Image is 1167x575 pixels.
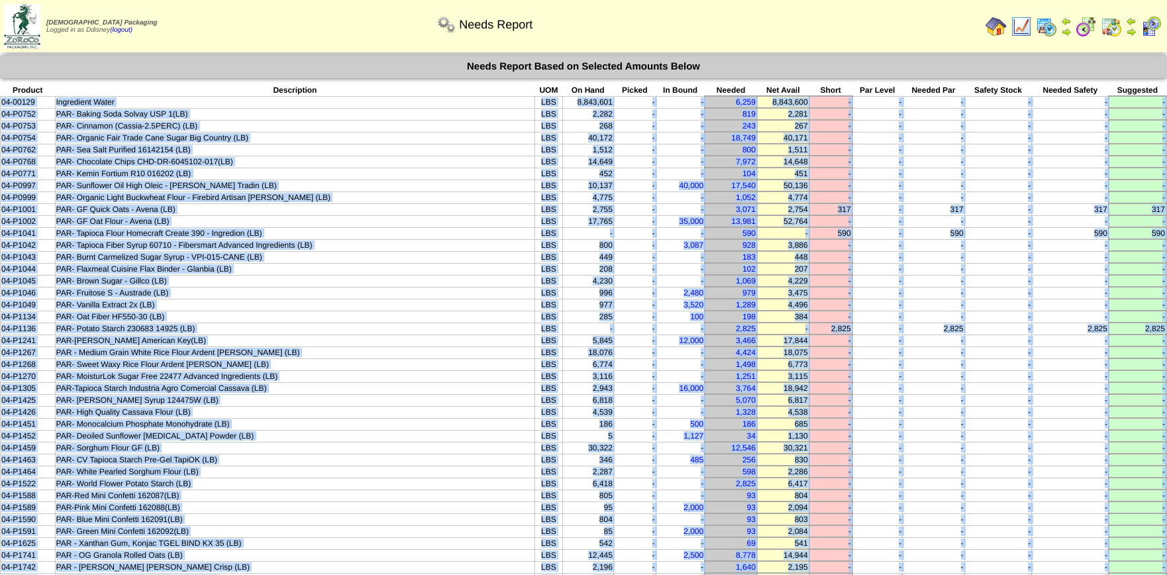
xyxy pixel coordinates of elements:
td: - [903,144,964,156]
td: PAR- Flaxmeal Cuisine Flax Binder - Glanbia (LB) [55,263,535,275]
td: - [964,275,1032,287]
td: - [903,96,964,108]
td: - [964,227,1032,239]
td: 4,229 [757,275,809,287]
span: Needs Report [459,18,533,32]
td: - [964,263,1032,275]
td: 04-00129 [1,96,56,108]
a: 8,778 [736,550,756,560]
td: 04-P1002 [1,215,56,227]
td: - [1032,191,1109,203]
td: - [964,215,1032,227]
td: - [613,168,656,180]
td: 04-P1042 [1,239,56,251]
td: PAR- Cinnamon (Cassia-2.5PERC) (LB) [55,120,535,132]
td: 04-P1043 [1,251,56,263]
img: calendarprod.gif [1036,16,1057,37]
td: - [903,275,964,287]
td: - [852,168,903,180]
td: - [809,132,852,144]
a: 485 [690,455,703,464]
td: - [852,287,903,299]
td: - [1109,191,1166,203]
td: LBS [535,120,562,132]
td: 317 [809,203,852,215]
td: LBS [535,215,562,227]
td: - [656,156,705,168]
td: 448 [757,251,809,263]
td: 449 [562,251,613,263]
td: 451 [757,168,809,180]
a: 186 [742,419,756,429]
td: - [613,96,656,108]
td: 04-P1041 [1,227,56,239]
a: 17,540 [731,181,756,190]
td: - [613,227,656,239]
a: 3,466 [736,336,756,345]
td: - [964,287,1032,299]
td: 04-P1001 [1,203,56,215]
td: - [613,251,656,263]
a: 93 [747,527,756,536]
a: 500 [690,419,703,429]
td: - [852,156,903,168]
a: 40,000 [679,181,703,190]
a: 3,087 [684,240,703,250]
td: - [903,108,964,120]
td: 208 [562,263,613,275]
a: 243 [742,121,756,131]
th: Needed Safety [1032,85,1109,96]
a: 1,498 [736,360,756,369]
a: 3,520 [684,300,703,309]
a: 819 [742,109,756,119]
td: - [1109,144,1166,156]
td: LBS [535,144,562,156]
td: LBS [535,156,562,168]
td: - [1032,120,1109,132]
td: - [852,203,903,215]
td: - [852,180,903,191]
td: LBS [535,132,562,144]
td: - [656,168,705,180]
img: calendarblend.gif [1076,16,1097,37]
a: 12,546 [731,443,756,452]
td: - [1032,168,1109,180]
td: - [964,203,1032,215]
td: 800 [562,239,613,251]
a: 5,070 [736,395,756,405]
td: - [852,108,903,120]
td: - [656,191,705,203]
td: PAR- Organic Light Buckwheat Flour - Firebird Artisan [PERSON_NAME] (LB) [55,191,535,203]
td: PAR- Tapioca Fiber Syrup 60710 - Fibersmart Advanced Ingredients (LB) [55,239,535,251]
th: In Bound [656,85,705,96]
td: LBS [535,239,562,251]
td: - [613,108,656,120]
td: PAR- GF Oat Flour - Avena (LB) [55,215,535,227]
td: 04-P1044 [1,263,56,275]
td: - [852,263,903,275]
td: - [613,215,656,227]
td: 50,136 [757,180,809,191]
td: 207 [757,263,809,275]
a: 6,259 [736,97,756,107]
td: - [852,227,903,239]
td: 04-P0768 [1,156,56,168]
a: 183 [742,252,756,262]
th: Short [809,85,852,96]
td: PAR- Kemin Fortium R10 016202 (LB) [55,168,535,180]
td: - [1109,263,1166,275]
td: - [964,96,1032,108]
td: 267 [757,120,809,132]
td: - [1032,180,1109,191]
a: 100 [690,312,703,321]
td: LBS [535,96,562,108]
td: 2,281 [757,108,809,120]
a: 93 [747,491,756,500]
td: - [852,215,903,227]
td: - [809,251,852,263]
td: 2,755 [562,203,613,215]
a: 1,289 [736,300,756,309]
a: 3,764 [736,384,756,393]
td: LBS [535,227,562,239]
a: 979 [742,288,756,297]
